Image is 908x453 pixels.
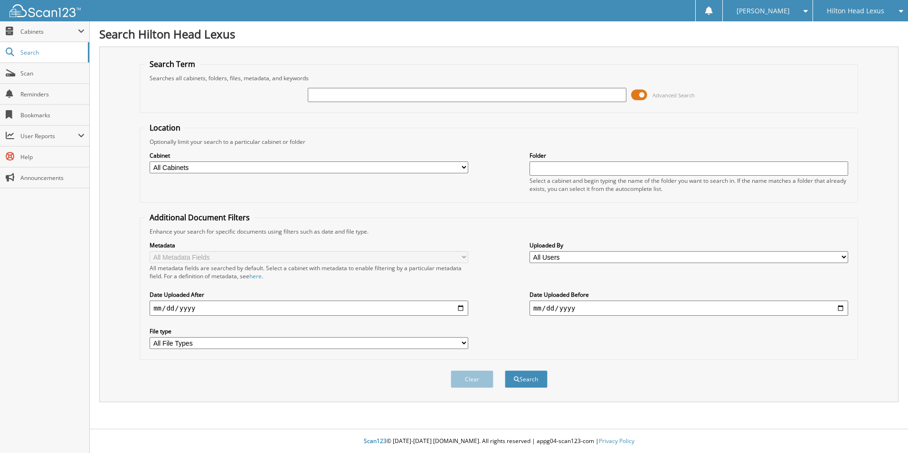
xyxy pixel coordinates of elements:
label: File type [150,327,468,335]
h1: Search Hilton Head Lexus [99,26,899,42]
div: Enhance your search for specific documents using filters such as date and file type. [145,227,853,236]
input: start [150,301,468,316]
label: Date Uploaded After [150,291,468,299]
iframe: Chat Widget [861,407,908,453]
span: Scan [20,69,85,77]
button: Clear [451,370,493,388]
span: [PERSON_NAME] [737,8,790,14]
span: Reminders [20,90,85,98]
span: User Reports [20,132,78,140]
legend: Search Term [145,59,200,69]
span: Advanced Search [653,92,695,99]
span: Search [20,48,83,57]
span: Bookmarks [20,111,85,119]
label: Cabinet [150,151,468,160]
img: scan123-logo-white.svg [9,4,81,17]
a: Privacy Policy [599,437,634,445]
label: Date Uploaded Before [530,291,848,299]
button: Search [505,370,548,388]
div: Select a cabinet and begin typing the name of the folder you want to search in. If the name match... [530,177,848,193]
div: Optionally limit your search to a particular cabinet or folder [145,138,853,146]
label: Metadata [150,241,468,249]
span: Hilton Head Lexus [827,8,884,14]
span: Cabinets [20,28,78,36]
legend: Location [145,123,185,133]
div: Searches all cabinets, folders, files, metadata, and keywords [145,74,853,82]
div: All metadata fields are searched by default. Select a cabinet with metadata to enable filtering b... [150,264,468,280]
div: © [DATE]-[DATE] [DOMAIN_NAME]. All rights reserved | appg04-scan123-com | [90,430,908,453]
span: Scan123 [364,437,387,445]
label: Uploaded By [530,241,848,249]
label: Folder [530,151,848,160]
span: Announcements [20,174,85,182]
legend: Additional Document Filters [145,212,255,223]
a: here [249,272,262,280]
input: end [530,301,848,316]
span: Help [20,153,85,161]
